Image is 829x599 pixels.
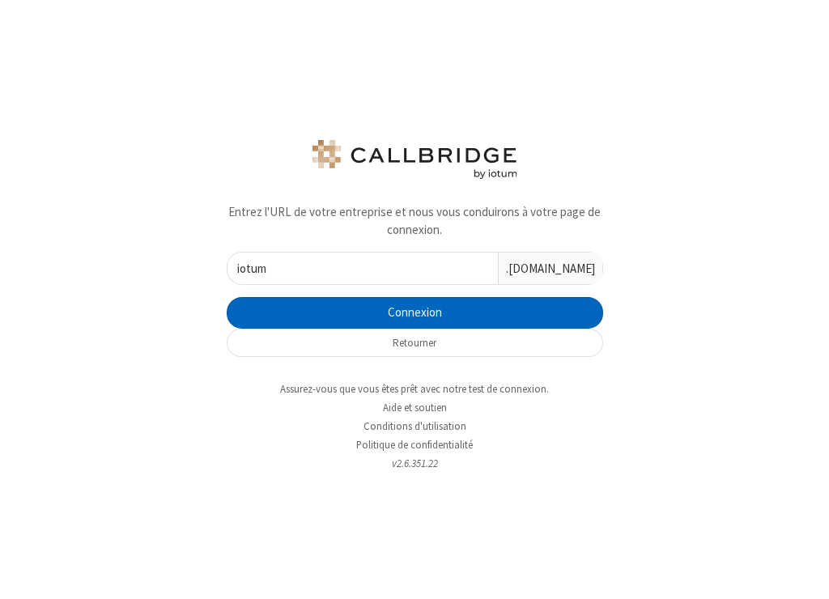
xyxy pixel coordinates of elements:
[498,253,602,284] div: .[DOMAIN_NAME]
[309,140,520,179] img: logo.png
[215,456,615,471] li: v2.6.351.22
[227,297,603,329] button: Connexion
[227,329,603,356] button: Retourner
[356,438,473,452] a: Politique de confidentialité
[383,401,447,414] a: Aide et soutien
[227,253,498,284] input: ex. mon nom d'entreprise
[280,382,549,396] a: Assurez-vous que vous êtes prêt avec notre test de connexion.
[227,203,603,240] p: Entrez l'URL de votre entreprise et nous vous conduirons à votre page de connexion.
[363,419,466,433] a: Conditions d'utilisation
